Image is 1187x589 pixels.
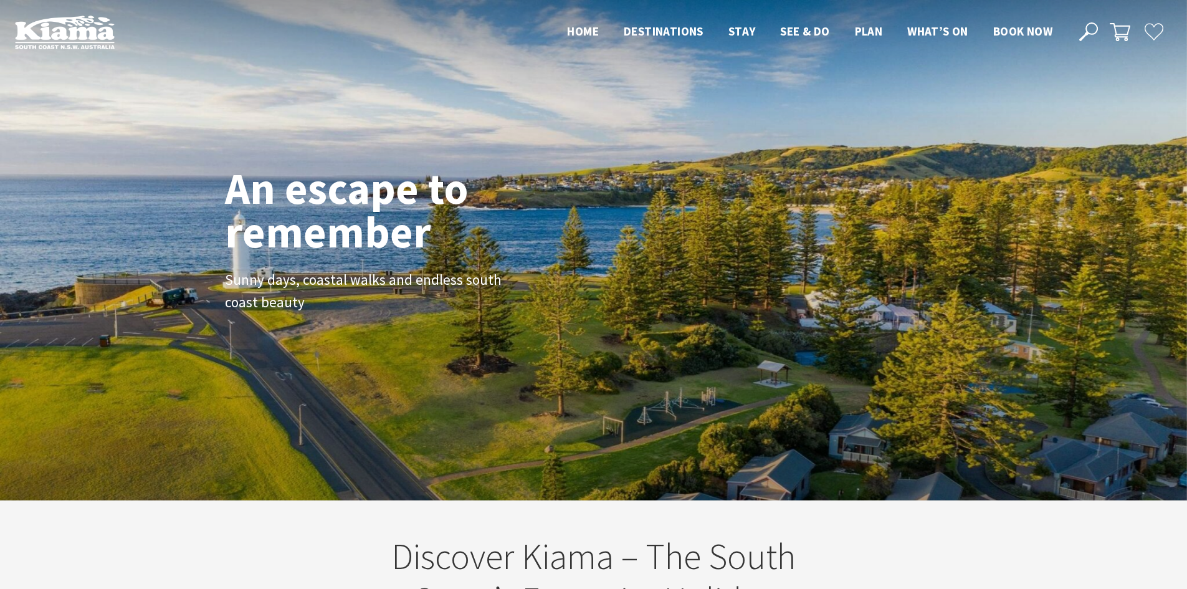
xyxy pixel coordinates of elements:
span: See & Do [780,24,829,39]
span: Destinations [624,24,703,39]
p: Sunny days, coastal walks and endless south coast beauty [225,269,505,315]
span: Plan [855,24,883,39]
h1: An escape to remember [225,166,568,254]
nav: Main Menu [555,22,1065,42]
span: Book now [993,24,1052,39]
img: Kiama Logo [15,15,115,49]
span: What’s On [907,24,968,39]
span: Stay [728,24,756,39]
span: Home [567,24,599,39]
